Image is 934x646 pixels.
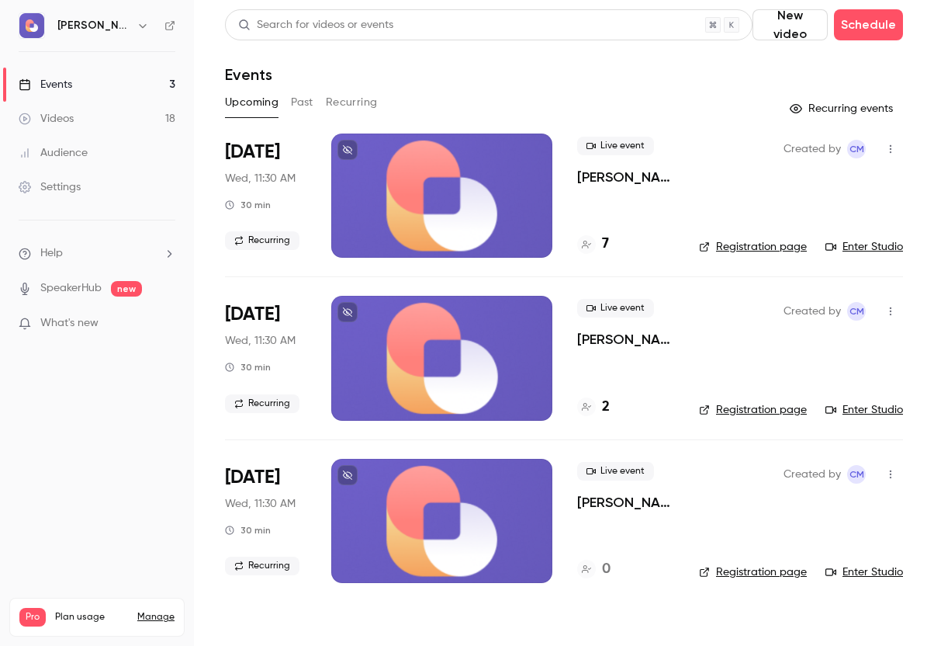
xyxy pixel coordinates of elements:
[225,496,296,512] span: Wed, 11:30 AM
[19,111,74,127] div: Videos
[225,333,296,349] span: Wed, 11:30 AM
[783,96,903,121] button: Recurring events
[225,134,306,258] div: Aug 13 Wed, 11:30 AM (America/New York)
[225,557,299,575] span: Recurring
[157,317,175,331] iframe: Noticeable Trigger
[849,140,864,158] span: CM
[111,281,142,297] span: new
[137,611,175,623] a: Manage
[577,234,609,255] a: 7
[602,559,611,580] h4: 0
[19,145,88,161] div: Audience
[238,17,393,33] div: Search for videos or events
[577,330,674,349] a: [PERSON_NAME] Weekly Product Webinar (LIVE!)
[602,234,609,255] h4: 7
[225,231,299,250] span: Recurring
[40,280,102,297] a: SpeakerHub
[752,9,828,40] button: New video
[225,459,306,583] div: Aug 27 Wed, 11:30 AM (America/New York)
[849,302,864,321] span: CM
[602,397,610,418] h4: 2
[291,90,313,115] button: Past
[225,140,280,165] span: [DATE]
[784,302,841,321] span: Created by
[784,140,841,158] span: Created by
[225,394,299,413] span: Recurring
[847,465,866,484] span: Colby Morgan
[577,137,654,155] span: Live event
[40,245,63,262] span: Help
[577,493,674,512] a: [PERSON_NAME] Weekly Product Webinar (LIVE!)
[40,315,99,332] span: What's new
[225,296,306,420] div: Aug 20 Wed, 11:30 AM (America/New York)
[19,608,46,627] span: Pro
[699,402,807,418] a: Registration page
[225,65,272,84] h1: Events
[784,465,841,484] span: Created by
[577,462,654,481] span: Live event
[19,77,72,92] div: Events
[225,465,280,490] span: [DATE]
[326,90,378,115] button: Recurring
[225,361,271,373] div: 30 min
[577,559,611,580] a: 0
[225,171,296,186] span: Wed, 11:30 AM
[19,245,175,262] li: help-dropdown-opener
[847,140,866,158] span: Colby Morgan
[825,564,903,580] a: Enter Studio
[847,302,866,321] span: Colby Morgan
[577,299,654,318] span: Live event
[19,179,81,195] div: Settings
[19,13,44,38] img: Bardeen
[225,302,280,327] span: [DATE]
[57,18,130,33] h6: [PERSON_NAME]
[225,199,271,211] div: 30 min
[225,90,278,115] button: Upcoming
[577,168,674,186] a: [PERSON_NAME] Weekly Product Webinar (LIVE!)
[699,239,807,255] a: Registration page
[834,9,903,40] button: Schedule
[825,239,903,255] a: Enter Studio
[825,402,903,418] a: Enter Studio
[849,465,864,484] span: CM
[577,397,610,418] a: 2
[699,564,807,580] a: Registration page
[225,524,271,537] div: 30 min
[55,611,128,623] span: Plan usage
